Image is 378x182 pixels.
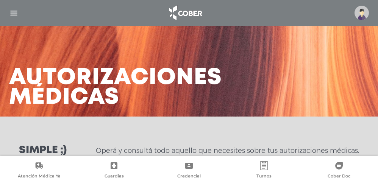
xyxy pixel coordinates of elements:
[328,173,350,180] span: Cober Doc
[9,68,222,107] h3: Autorizaciones médicas
[301,161,376,180] a: Cober Doc
[355,6,369,20] img: profile-placeholder.svg
[77,161,152,180] a: Guardias
[226,161,301,180] a: Turnos
[96,146,359,155] p: Operá y consultá todo aquello que necesites sobre tus autorizaciones médicas.
[19,145,67,156] h3: Simple ;)
[177,173,201,180] span: Credencial
[18,173,61,180] span: Atención Médica Ya
[9,8,19,18] img: Cober_menu-lines-white.svg
[256,173,272,180] span: Turnos
[165,4,205,22] img: logo_cober_home-white.png
[2,161,77,180] a: Atención Médica Ya
[105,173,124,180] span: Guardias
[152,161,226,180] a: Credencial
